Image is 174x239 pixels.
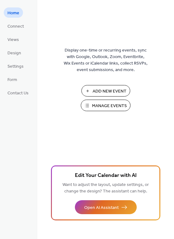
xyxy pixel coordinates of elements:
span: Want to adjust the layout, update settings, or change the design? The assistant can help. [62,181,149,196]
span: Edit Your Calendar with AI [75,171,137,180]
span: Home [7,10,19,16]
span: Display one-time or recurring events, sync with Google, Outlook, Zoom, Eventbrite, Wix Events or ... [64,47,148,73]
span: Add New Event [93,88,126,95]
span: Form [7,77,17,83]
span: Contact Us [7,90,29,97]
button: Manage Events [81,100,130,111]
span: Connect [7,23,24,30]
a: Connect [4,21,28,31]
span: Open AI Assistant [84,205,119,211]
a: Settings [4,61,27,71]
span: Views [7,37,19,43]
a: Contact Us [4,88,32,98]
a: Form [4,74,21,84]
a: Design [4,47,25,58]
span: Settings [7,63,24,70]
span: Design [7,50,21,56]
a: Home [4,7,23,18]
span: Manage Events [92,103,127,109]
button: Open AI Assistant [75,200,137,214]
a: Views [4,34,23,44]
button: Add New Event [81,85,130,97]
